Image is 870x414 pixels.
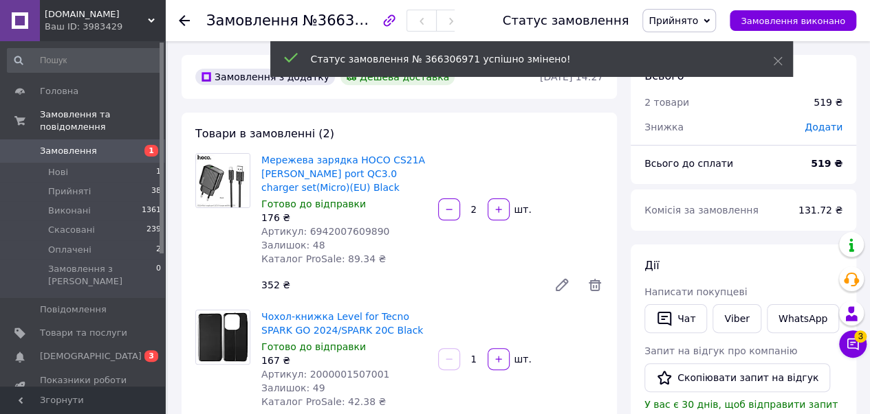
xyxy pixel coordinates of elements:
[767,304,839,333] a: WhatsApp
[649,15,698,26] span: Прийнято
[48,205,91,217] span: Виконані
[196,154,250,207] img: Мережева зарядка HOCO CS21A Rich single port QC3.0 charger set(Micro)(EU) Black
[40,374,127,399] span: Показники роботи компанії
[40,303,107,316] span: Повідомлення
[40,327,127,339] span: Товари та послуги
[195,69,335,85] div: Замовлення з додатку
[40,108,165,133] span: Замовлення та повідомлення
[206,12,298,29] span: Замовлення
[644,158,733,169] span: Всього до сплати
[503,14,629,27] div: Статус замовлення
[156,244,161,256] span: 2
[48,244,91,256] span: Оплачені
[261,154,425,193] a: Мережева зарядка HOCO CS21A [PERSON_NAME] port QC3.0 charger set(Micro)(EU) Black
[40,85,78,97] span: Головна
[156,166,161,179] span: 1
[261,253,386,264] span: Каталог ProSale: 89.34 ₴
[196,310,250,364] img: Чохол-книжка Level for Tecno SPARK GO 2024/SPARK 20C Black
[261,211,427,225] div: 176 ₴
[730,10,856,31] button: Замовлення виконано
[7,48,162,73] input: Пошук
[48,185,91,198] span: Прийняті
[142,205,161,217] span: 1361
[40,350,142,363] span: [DEMOGRAPHIC_DATA]
[644,259,659,272] span: Дії
[303,12,400,29] span: №366306971
[511,352,533,366] div: шт.
[741,16,845,26] span: Замовлення виконано
[798,205,842,216] span: 131.72 ₴
[261,341,366,352] span: Готово до відправки
[644,363,830,392] button: Скопіювати запит на відгук
[644,122,684,133] span: Знижка
[811,158,842,169] b: 519 ₴
[48,166,68,179] span: Нові
[45,8,148,21] span: Mobi.UA
[40,145,97,157] span: Замовлення
[644,286,747,297] span: Написати покупцеві
[146,224,161,236] span: 239
[261,354,427,367] div: 167 ₴
[151,185,161,198] span: 38
[261,240,325,251] span: Залишок: 48
[261,382,325,393] span: Залишок: 49
[644,304,707,333] button: Чат
[156,263,161,288] span: 0
[644,97,689,108] span: 2 товари
[261,198,366,209] span: Готово до відправки
[548,271,576,299] a: Редагувати
[45,21,165,33] div: Ваш ID: 3983429
[144,350,158,362] span: 3
[48,224,95,236] span: Скасовані
[261,369,389,380] span: Артикул: 2000001507001
[179,14,190,27] div: Повернутися назад
[261,396,386,407] span: Каталог ProSale: 42.38 ₴
[587,277,603,293] span: Видалити
[805,122,842,133] span: Додати
[644,345,797,356] span: Запит на відгук про компанію
[713,304,761,333] a: Viber
[256,275,543,295] div: 352 ₴
[644,205,759,216] span: Комісія за замовлення
[195,127,334,140] span: Товари в замовленні (2)
[854,330,867,343] span: 3
[839,330,867,358] button: Чат з покупцем3
[511,203,533,216] div: шт.
[144,145,158,157] span: 1
[261,226,389,237] span: Артикул: 6942007609890
[48,263,156,288] span: Замовлення з [PERSON_NAME]
[261,311,423,336] a: Чохол-книжка Level for Tecno SPARK GO 2024/SPARK 20C Black
[311,52,739,66] div: Статус замовлення № 366306971 успішно змінено!
[814,95,842,109] div: 519 ₴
